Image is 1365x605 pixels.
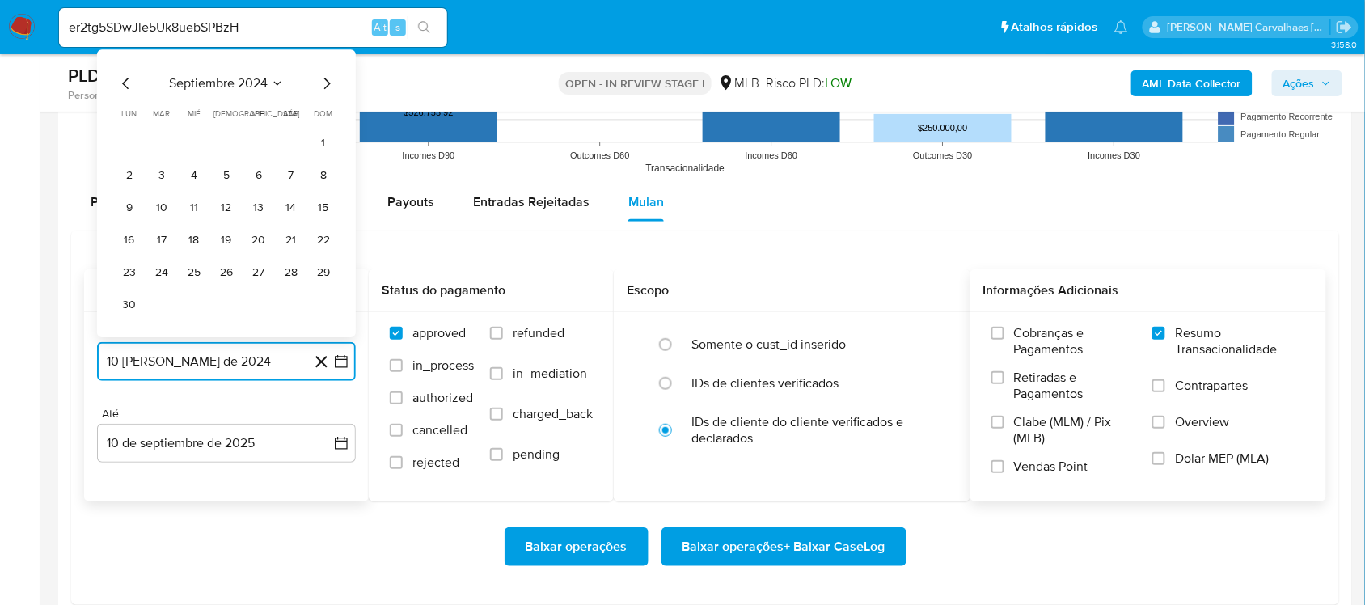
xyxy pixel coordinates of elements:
p: sara.carvalhaes@mercadopago.com.br [1168,19,1331,35]
input: Pesquise usuários ou casos... [59,17,447,38]
b: PLD [68,62,100,88]
p: OPEN - IN REVIEW STAGE I [559,72,712,95]
button: AML Data Collector [1131,70,1253,96]
span: s [395,19,400,35]
button: search-icon [408,16,441,39]
a: Sair [1336,19,1353,36]
a: Notificações [1114,20,1128,34]
span: Alt [374,19,387,35]
span: LOW [825,74,852,92]
span: Risco PLD: [766,74,852,92]
span: 3.158.0 [1331,38,1357,51]
span: Atalhos rápidos [1012,19,1098,36]
b: Person ID [68,88,112,103]
b: AML Data Collector [1143,70,1241,96]
span: Ações [1283,70,1315,96]
div: MLB [718,74,759,92]
button: Ações [1272,70,1342,96]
